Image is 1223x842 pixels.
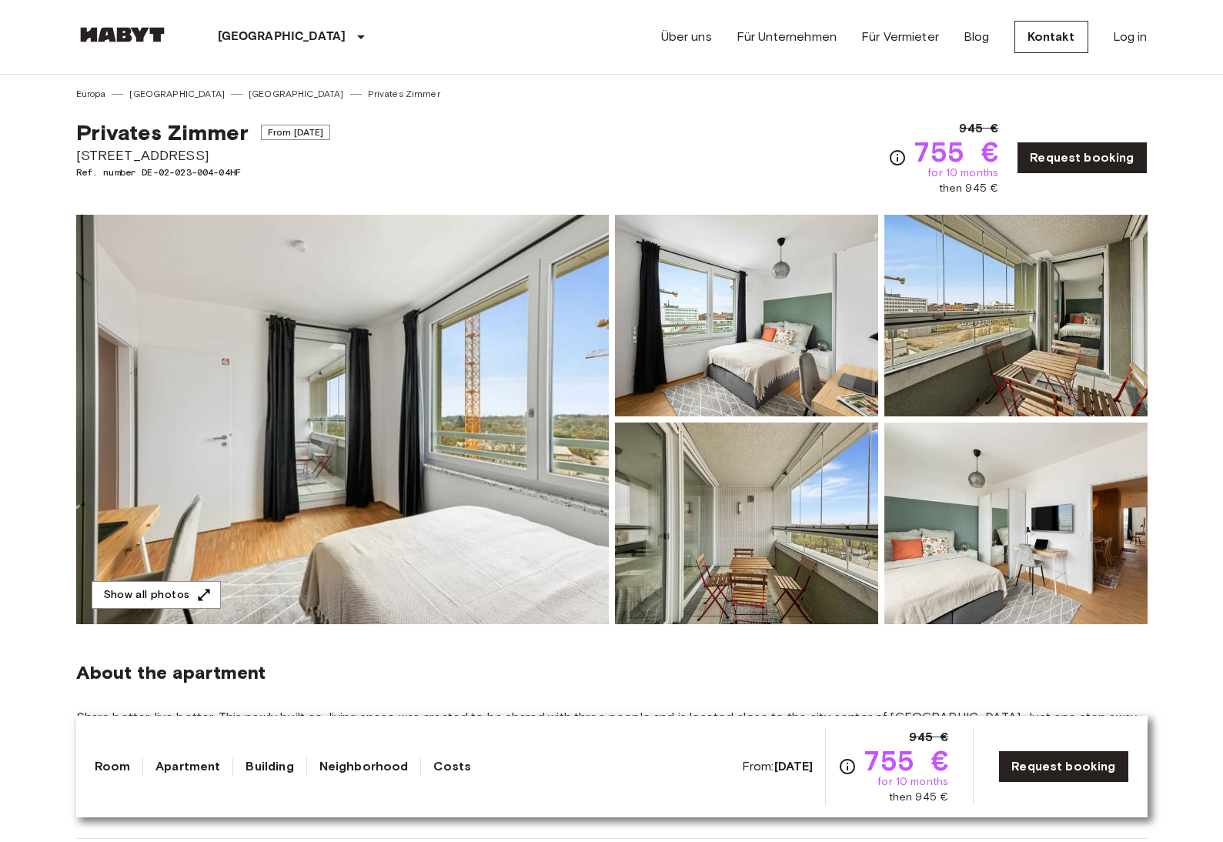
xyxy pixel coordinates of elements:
a: Europa [76,87,106,101]
span: From [DATE] [261,125,331,140]
button: Show all photos [92,581,221,610]
span: then 945 € [889,790,949,805]
a: Über uns [661,28,712,46]
img: Marketing picture of unit DE-02-023-004-04HF [76,215,609,624]
span: About the apartment [76,661,266,684]
img: Picture of unit DE-02-023-004-04HF [615,423,878,624]
a: Room [95,757,131,776]
span: then 945 € [939,181,999,196]
span: From: [742,758,814,775]
span: Privates Zimmer [76,119,249,145]
span: Ref. number DE-02-023-004-04HF [76,165,331,179]
span: 755 € [913,138,998,165]
a: Privates Zimmer [368,87,440,101]
svg: Check cost overview for full price breakdown. Please note that discounts apply to new joiners onl... [888,149,907,167]
a: Request booking [998,750,1128,783]
a: Für Unternehmen [737,28,837,46]
img: Picture of unit DE-02-023-004-04HF [884,215,1148,416]
span: 755 € [863,747,948,774]
a: [GEOGRAPHIC_DATA] [129,87,225,101]
a: Neighborhood [319,757,409,776]
a: Für Vermieter [861,28,939,46]
img: Picture of unit DE-02-023-004-04HF [884,423,1148,624]
span: 945 € [959,119,998,138]
a: Kontakt [1014,21,1088,53]
a: Blog [964,28,990,46]
img: Habyt [76,27,169,42]
a: Building [246,757,293,776]
span: [STREET_ADDRESS] [76,145,331,165]
svg: Check cost overview for full price breakdown. Please note that discounts apply to new joiners onl... [838,757,857,776]
span: 945 € [909,728,948,747]
p: [GEOGRAPHIC_DATA] [218,28,346,46]
a: Apartment [155,757,220,776]
a: Log in [1113,28,1148,46]
img: Picture of unit DE-02-023-004-04HF [615,215,878,416]
span: for 10 months [927,165,998,181]
b: [DATE] [774,759,814,774]
a: [GEOGRAPHIC_DATA] [249,87,344,101]
a: Request booking [1017,142,1147,174]
span: for 10 months [877,774,948,790]
a: Costs [433,757,471,776]
span: Share better, live better. This newly built co-living space was created to be shared with three p... [76,709,1148,743]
